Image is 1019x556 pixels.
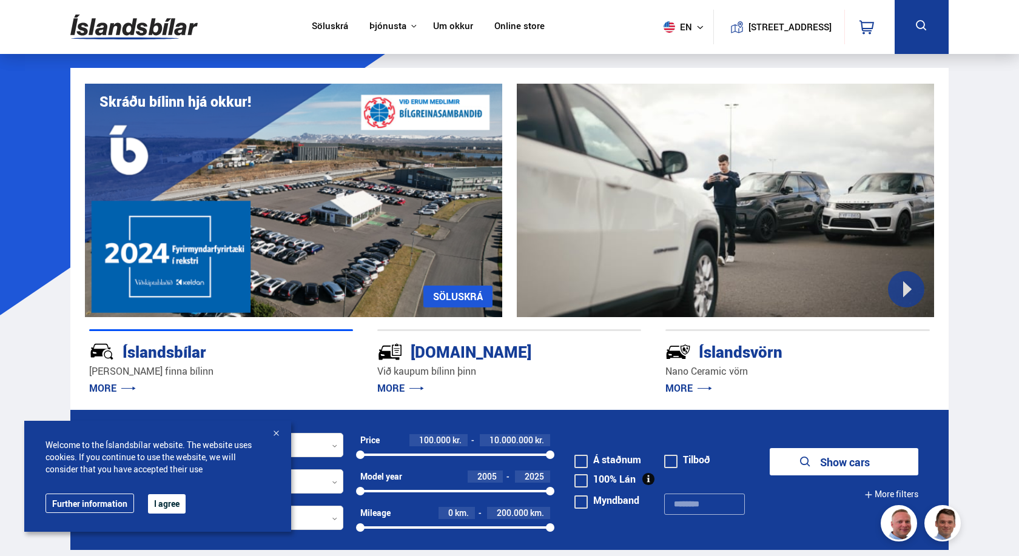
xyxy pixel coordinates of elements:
a: Um okkur [433,21,473,33]
button: [STREET_ADDRESS] [753,22,827,32]
span: kr. [452,435,462,445]
img: G0Ugv5HjCgRt.svg [70,7,198,47]
button: Þjónusta [369,21,406,32]
div: Model year [360,472,402,481]
a: MORE [89,381,136,395]
a: [STREET_ADDRESS] [721,10,838,44]
img: siFngHWaQ9KaOqBr.png [883,507,919,543]
span: 2025 [525,471,544,482]
div: Íslandsbílar [89,340,310,361]
label: 100% Lán [574,474,636,484]
button: Show cars [770,448,918,475]
span: km. [455,508,469,518]
h1: Skráðu bílinn hjá okkur! [99,93,251,110]
span: kr. [535,435,544,445]
a: Online store [494,21,545,33]
div: Íslandsvörn [665,340,886,361]
span: Welcome to the Íslandsbílar website. The website uses cookies. If you continue to use the website... [45,439,270,475]
span: en [659,21,689,33]
img: svg+xml;base64,PHN2ZyB4bWxucz0iaHR0cDovL3d3dy53My5vcmcvMjAwMC9zdmciIHdpZHRoPSI1MTIiIGhlaWdodD0iNT... [664,21,675,33]
span: 2005 [477,471,497,482]
div: Mileage [360,508,391,518]
span: 0 [448,507,453,518]
img: JRvxyua_JYH6wB4c.svg [89,339,115,364]
img: FbJEzSuNWCJXmdc-.webp [926,507,963,543]
p: Nano Ceramic vörn [665,364,929,378]
button: More filters [864,481,918,508]
img: tr5P-W3DuiFaO7aO.svg [377,339,403,364]
label: Myndband [574,495,639,505]
a: MORE [665,381,712,395]
span: 10.000.000 [489,434,533,446]
div: [DOMAIN_NAME] [377,340,598,361]
span: km. [530,508,544,518]
span: 100.000 [419,434,451,446]
span: 200.000 [497,507,528,518]
a: MORE [377,381,424,395]
a: Söluskrá [312,21,348,33]
button: en [659,9,713,45]
label: Tilboð [664,455,710,464]
button: I agree [148,494,186,514]
p: [PERSON_NAME] finna bílinn [89,364,353,378]
div: Price [360,435,380,445]
a: SÖLUSKRÁ [423,286,493,307]
label: Á staðnum [574,455,641,464]
p: Við kaupum bílinn þinn [377,364,641,378]
img: -Svtn6bYgwAsiwNX.svg [665,339,691,364]
img: eKx6w-_Home_640_.png [85,84,502,317]
a: Further information [45,494,134,513]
